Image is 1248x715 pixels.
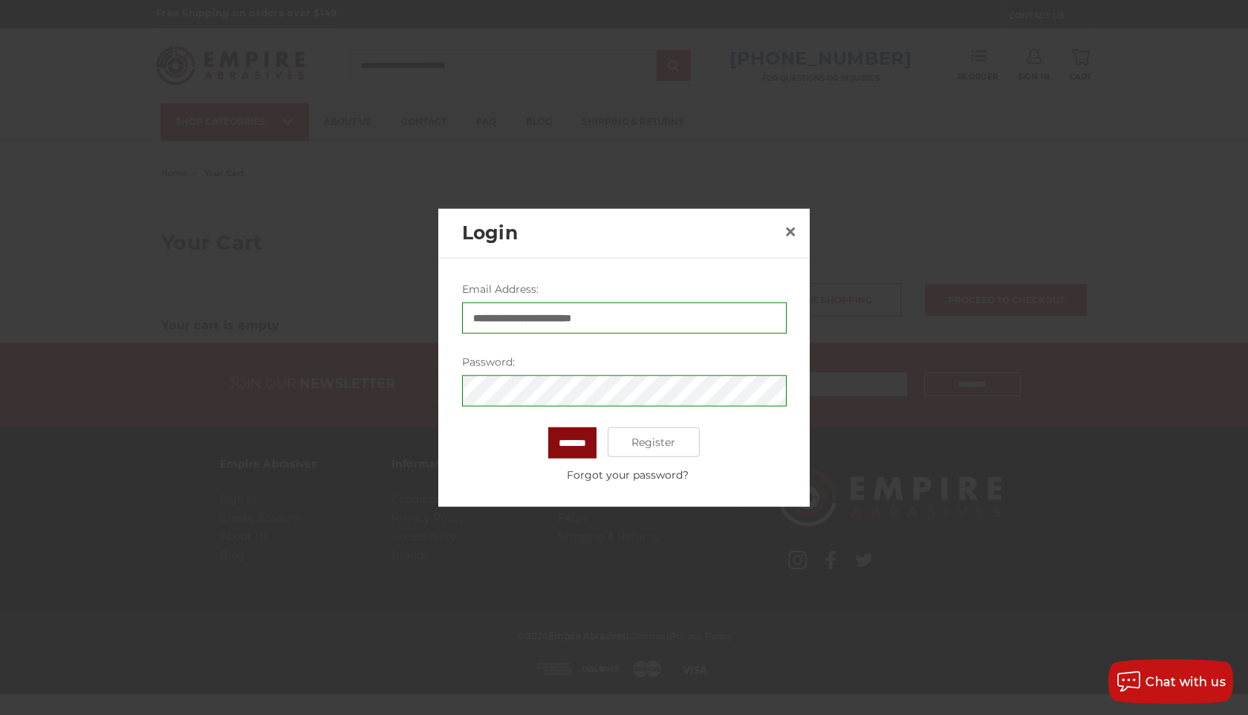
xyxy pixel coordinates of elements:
label: Email Address: [462,282,787,297]
span: Chat with us [1145,675,1226,689]
label: Password: [462,355,787,370]
button: Chat with us [1108,659,1233,704]
a: Forgot your password? [469,467,786,483]
a: Register [608,427,701,457]
a: Close [779,219,802,243]
span: × [784,216,797,245]
h2: Login [462,219,779,247]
